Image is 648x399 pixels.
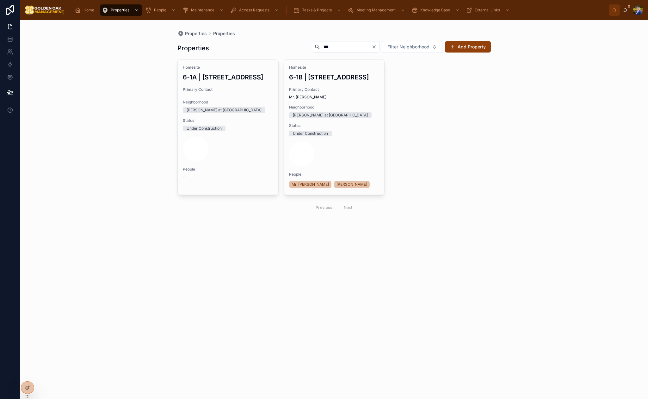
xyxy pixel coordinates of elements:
div: scrollable content [70,3,609,17]
a: Maintenance [180,4,227,16]
button: Add Property [445,41,491,53]
span: Properties [185,30,207,37]
span: People [289,172,380,177]
a: Access Requests [228,4,282,16]
h3: 6-1B | [STREET_ADDRESS] [289,72,380,82]
span: Homesite [289,65,380,70]
span: Mr. [PERSON_NAME] [289,95,380,100]
span: Neighborhood [289,105,380,110]
span: People [183,167,273,172]
span: Home [83,8,94,13]
a: [PERSON_NAME] [334,181,370,188]
span: Primary Contact [183,87,273,92]
span: [PERSON_NAME] [336,182,367,187]
button: Select Button [382,41,442,53]
a: Homesite6-1A | [STREET_ADDRESS]Primary ContactNeighborhood[PERSON_NAME] at [GEOGRAPHIC_DATA]Statu... [177,59,279,195]
span: Meeting Management [356,8,396,13]
span: Primary Contact [289,87,380,92]
span: Maintenance [191,8,214,13]
a: Knowledge Base [410,4,463,16]
span: -- [183,174,187,179]
div: Under Construction [293,131,328,136]
span: Neighborhood [183,100,273,105]
span: Status [183,118,273,123]
button: Clear [372,44,379,49]
span: Filter Neighborhood [387,44,429,50]
span: Tasks & Projects [302,8,332,13]
span: Knowledge Base [420,8,450,13]
span: Homesite [183,65,273,70]
a: Tasks & Projects [291,4,344,16]
h1: Properties [177,44,209,53]
a: Home [73,4,99,16]
a: Properties [100,4,142,16]
a: Properties [177,30,207,37]
a: People [143,4,179,16]
span: Mr. [PERSON_NAME] [292,182,329,187]
div: [PERSON_NAME] at [GEOGRAPHIC_DATA] [187,107,262,113]
a: Properties [213,30,235,37]
span: People [154,8,166,13]
span: Access Requests [239,8,269,13]
img: App logo [25,5,65,15]
div: Under Construction [187,126,222,131]
span: Properties [111,8,129,13]
a: Homesite6-1B | [STREET_ADDRESS]Primary ContactMr. [PERSON_NAME]Neighborhood[PERSON_NAME] at [GEOG... [284,59,385,195]
a: Meeting Management [346,4,408,16]
a: External Links [464,4,513,16]
span: Status [289,123,380,128]
a: Mr. [PERSON_NAME] [289,181,331,188]
h3: 6-1A | [STREET_ADDRESS] [183,72,273,82]
div: [PERSON_NAME] at [GEOGRAPHIC_DATA] [293,112,368,118]
span: External Links [475,8,500,13]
